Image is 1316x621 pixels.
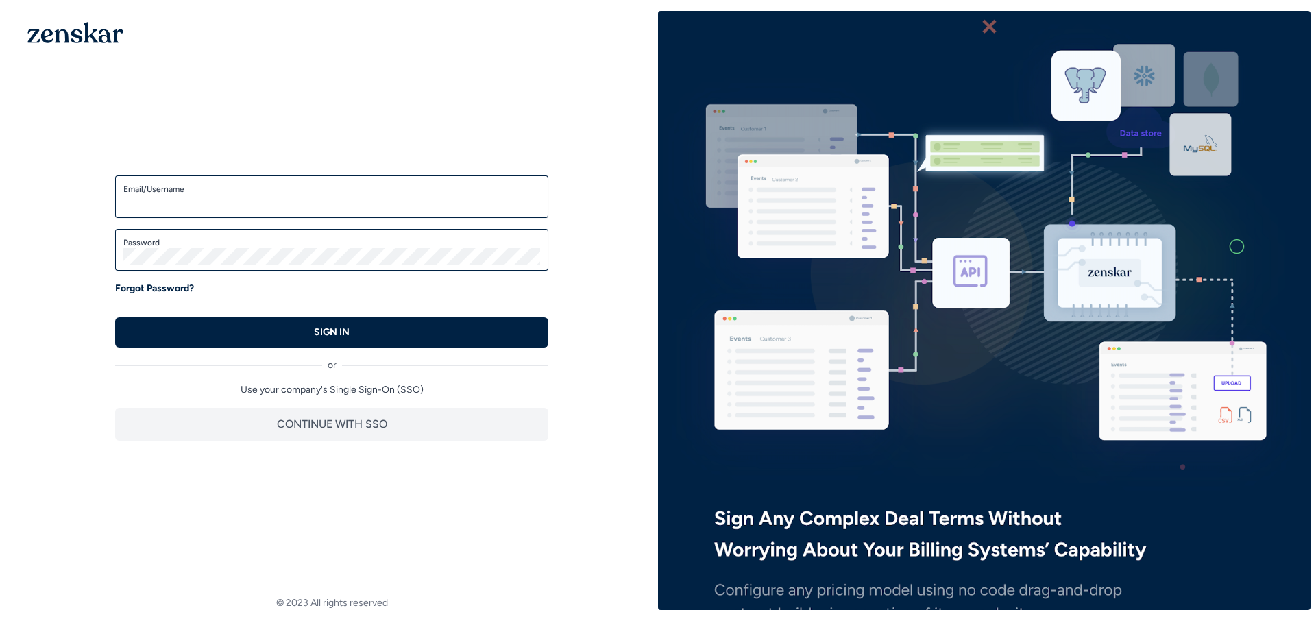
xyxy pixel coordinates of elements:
label: Password [123,237,540,248]
a: Forgot Password? [115,282,194,295]
label: Email/Username [123,184,540,195]
button: SIGN IN [115,317,548,348]
footer: © 2023 All rights reserved [5,596,658,610]
p: SIGN IN [314,326,350,339]
p: Use your company's Single Sign-On (SSO) [115,383,548,397]
button: CONTINUE WITH SSO [115,408,548,441]
img: 1OGAJ2xQqyY4LXKgY66KYq0eOWRCkrZdAb3gUhuVAqdWPZE9SRJmCz+oDMSn4zDLXe31Ii730ItAGKgCKgCCgCikA4Av8PJUP... [27,22,123,43]
div: or [115,348,548,372]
